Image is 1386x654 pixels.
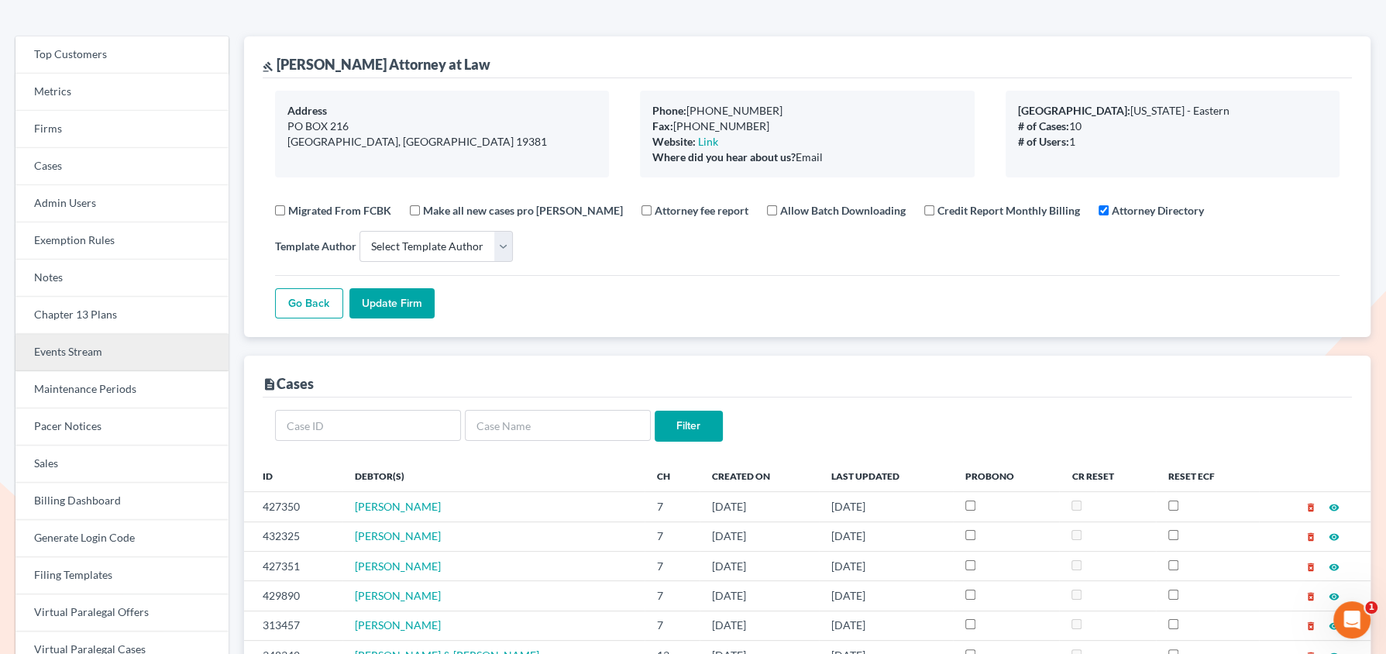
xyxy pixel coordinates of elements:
div: [PHONE_NUMBER] [652,119,961,134]
td: 7 [645,611,700,640]
a: delete_forever [1305,500,1316,513]
td: 427350 [244,492,342,521]
label: Template Author [275,238,356,254]
th: Reset ECF [1156,460,1259,491]
div: Cases [263,374,314,393]
b: Fax: [652,119,673,133]
a: Exemption Rules [15,222,229,260]
input: Case ID [275,410,461,441]
a: delete_forever [1305,559,1316,573]
td: [DATE] [700,521,820,551]
label: Credit Report Monthly Billing [937,202,1080,219]
a: [PERSON_NAME] [355,589,441,602]
i: description [263,377,277,391]
a: Sales [15,446,229,483]
i: delete_forever [1305,532,1316,542]
a: visibility [1329,589,1340,602]
b: # of Cases: [1018,119,1069,133]
i: visibility [1329,621,1340,632]
td: 432325 [244,521,342,551]
a: [PERSON_NAME] [355,559,441,573]
td: [DATE] [700,581,820,611]
b: [GEOGRAPHIC_DATA]: [1018,104,1130,117]
label: Allow Batch Downloading [780,202,906,219]
a: Events Stream [15,334,229,371]
div: [PHONE_NUMBER] [652,103,961,119]
b: Where did you hear about us? [652,150,796,163]
td: [DATE] [700,492,820,521]
a: Generate Login Code [15,520,229,557]
div: [PERSON_NAME] Attorney at Law [263,55,490,74]
b: Address [287,104,327,117]
th: CR Reset [1059,460,1155,491]
div: 1 [1018,134,1327,150]
td: 429890 [244,581,342,611]
a: Notes [15,260,229,297]
td: 313457 [244,611,342,640]
a: Firms [15,111,229,148]
a: Cases [15,148,229,185]
i: delete_forever [1305,621,1316,632]
a: Top Customers [15,36,229,74]
a: delete_forever [1305,618,1316,632]
i: delete_forever [1305,591,1316,602]
th: Debtor(s) [342,460,645,491]
th: ProBono [953,460,1059,491]
i: delete_forever [1305,562,1316,573]
a: Admin Users [15,185,229,222]
b: # of Users: [1018,135,1069,148]
td: [DATE] [819,611,953,640]
a: Maintenance Periods [15,371,229,408]
td: 7 [645,492,700,521]
td: 7 [645,581,700,611]
a: delete_forever [1305,589,1316,602]
div: [GEOGRAPHIC_DATA], [GEOGRAPHIC_DATA] 19381 [287,134,597,150]
a: visibility [1329,618,1340,632]
td: [DATE] [819,581,953,611]
i: visibility [1329,502,1340,513]
div: PO BOX 216 [287,119,597,134]
a: Go Back [275,288,343,319]
th: Ch [645,460,700,491]
div: 10 [1018,119,1327,134]
div: Email [652,150,961,165]
label: Attorney fee report [655,202,748,219]
a: [PERSON_NAME] [355,618,441,632]
a: Metrics [15,74,229,111]
a: Virtual Paralegal Offers [15,594,229,632]
b: Website: [652,135,696,148]
input: Update Firm [349,288,435,319]
i: visibility [1329,562,1340,573]
td: [DATE] [700,551,820,580]
span: [PERSON_NAME] [355,500,441,513]
th: ID [244,460,342,491]
td: 7 [645,521,700,551]
label: Make all new cases pro [PERSON_NAME] [423,202,623,219]
td: [DATE] [700,611,820,640]
th: Last Updated [819,460,953,491]
a: Link [698,135,718,148]
a: visibility [1329,559,1340,573]
a: Billing Dashboard [15,483,229,520]
span: [PERSON_NAME] [355,529,441,542]
a: visibility [1329,529,1340,542]
iframe: Intercom live chat [1333,601,1371,639]
a: Filing Templates [15,557,229,594]
i: delete_forever [1305,502,1316,513]
input: Case Name [465,410,651,441]
td: [DATE] [819,551,953,580]
td: [DATE] [819,492,953,521]
i: visibility [1329,532,1340,542]
a: Pacer Notices [15,408,229,446]
div: [US_STATE] - Eastern [1018,103,1327,119]
span: 1 [1365,601,1377,614]
a: visibility [1329,500,1340,513]
label: Migrated From FCBK [288,202,391,219]
td: [DATE] [819,521,953,551]
td: 7 [645,551,700,580]
label: Attorney Directory [1112,202,1204,219]
input: Filter [655,411,723,442]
